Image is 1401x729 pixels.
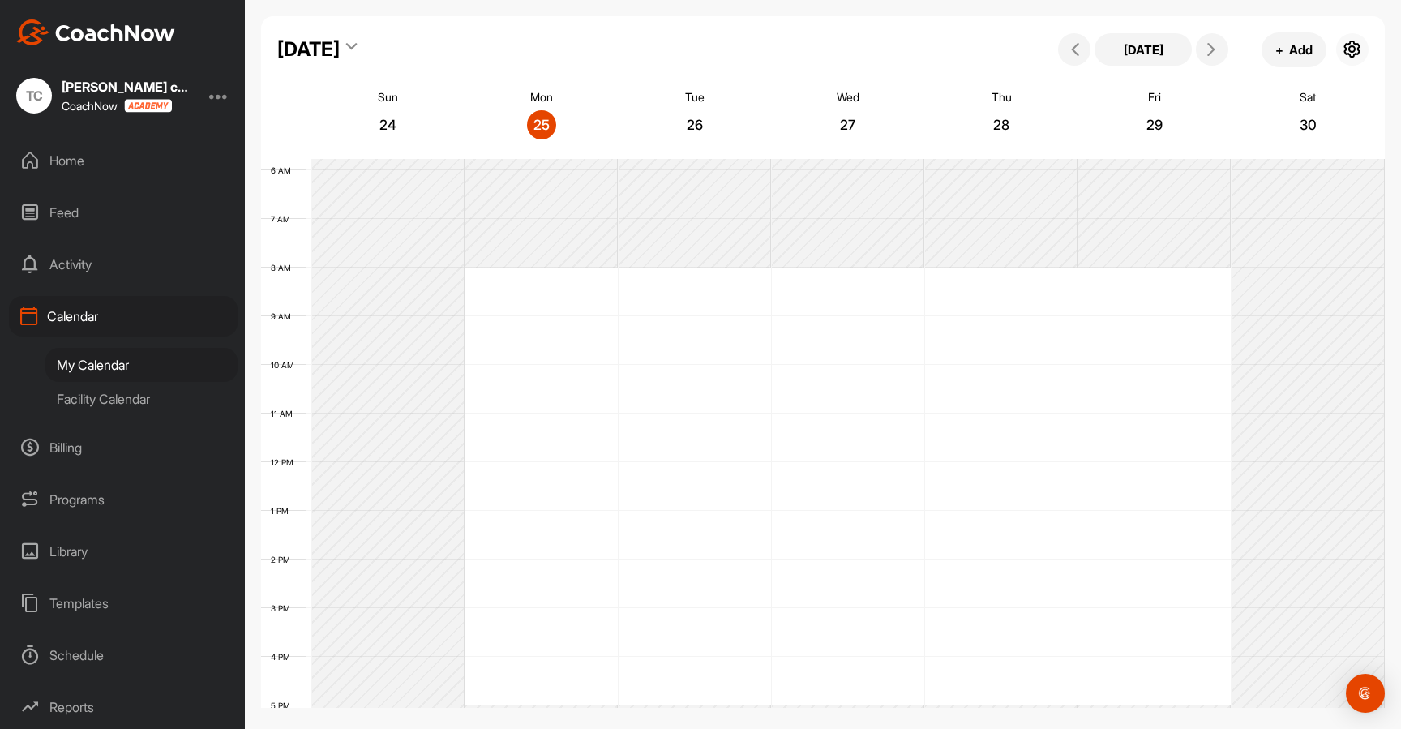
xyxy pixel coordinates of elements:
[1148,90,1161,104] p: Fri
[374,117,403,133] p: 24
[530,90,553,104] p: Mon
[527,117,556,133] p: 25
[9,140,238,181] div: Home
[62,80,191,93] div: [PERSON_NAME] coach
[45,348,238,382] div: My Calendar
[261,263,307,272] div: 8 AM
[62,99,172,113] div: CoachNow
[987,117,1016,133] p: 28
[1275,41,1283,58] span: +
[1078,84,1232,159] a: August 29, 2025
[9,296,238,337] div: Calendar
[261,506,305,516] div: 1 PM
[992,90,1012,104] p: Thu
[261,311,307,321] div: 9 AM
[465,84,618,159] a: August 25, 2025
[311,84,465,159] a: August 24, 2025
[16,78,52,114] div: TC
[9,479,238,520] div: Programs
[1300,90,1316,104] p: Sat
[16,19,175,45] img: CoachNow
[685,90,705,104] p: Tue
[1346,674,1385,713] div: Open Intercom Messenger
[1232,84,1385,159] a: August 30, 2025
[1293,117,1322,133] p: 30
[378,90,398,104] p: Sun
[925,84,1078,159] a: August 28, 2025
[9,427,238,468] div: Billing
[9,192,238,233] div: Feed
[9,687,238,727] div: Reports
[1140,117,1169,133] p: 29
[618,84,771,159] a: August 26, 2025
[261,214,306,224] div: 7 AM
[261,652,306,662] div: 4 PM
[833,117,863,133] p: 27
[261,555,306,564] div: 2 PM
[277,35,340,64] div: [DATE]
[771,84,924,159] a: August 27, 2025
[9,531,238,572] div: Library
[261,360,311,370] div: 10 AM
[837,90,859,104] p: Wed
[1262,32,1326,67] button: +Add
[261,165,307,175] div: 6 AM
[9,635,238,675] div: Schedule
[45,382,238,416] div: Facility Calendar
[261,409,309,418] div: 11 AM
[261,701,306,710] div: 5 PM
[261,603,306,613] div: 3 PM
[1095,33,1192,66] button: [DATE]
[9,583,238,624] div: Templates
[680,117,709,133] p: 26
[9,244,238,285] div: Activity
[261,457,310,467] div: 12 PM
[124,99,172,113] img: CoachNow acadmey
